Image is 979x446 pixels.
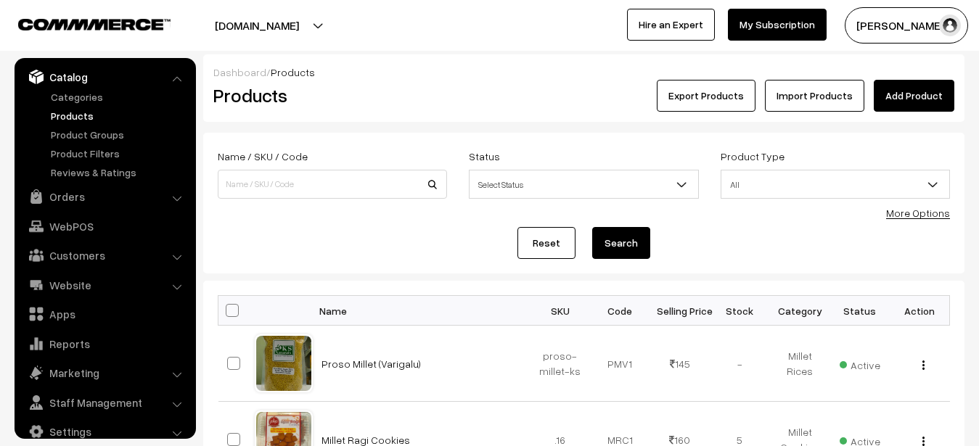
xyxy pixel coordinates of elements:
[710,296,770,326] th: Stock
[590,296,650,326] th: Code
[517,227,575,259] a: Reset
[728,9,827,41] a: My Subscription
[313,296,531,326] th: Name
[18,389,191,416] a: Staff Management
[721,170,950,199] span: All
[47,146,191,161] a: Product Filters
[18,360,191,386] a: Marketing
[650,326,710,402] td: 145
[890,296,950,326] th: Action
[18,19,171,30] img: COMMMERCE
[770,326,830,402] td: Millet Rices
[922,437,925,446] img: Menu
[47,165,191,180] a: Reviews & Ratings
[18,213,191,239] a: WebPOS
[845,7,968,44] button: [PERSON_NAME]
[321,358,421,370] a: Proso Millet (Varigalu)
[18,64,191,90] a: Catalog
[47,127,191,142] a: Product Groups
[650,296,710,326] th: Selling Price
[840,354,880,373] span: Active
[721,149,785,164] label: Product Type
[627,9,715,41] a: Hire an Expert
[47,89,191,104] a: Categories
[470,172,697,197] span: Select Status
[164,7,350,44] button: [DOMAIN_NAME]
[657,80,755,112] button: Export Products
[213,65,954,80] div: /
[886,207,950,219] a: More Options
[218,170,447,199] input: Name / SKU / Code
[321,434,410,446] a: Millet Ragi Cookies
[18,242,191,268] a: Customers
[18,418,191,445] a: Settings
[469,149,500,164] label: Status
[721,172,949,197] span: All
[218,149,308,164] label: Name / SKU / Code
[922,360,925,370] img: Menu
[531,296,591,326] th: SKU
[590,326,650,402] td: PMV1
[18,272,191,298] a: Website
[213,66,266,78] a: Dashboard
[765,80,864,112] a: Import Products
[531,326,591,402] td: proso-millet-ks
[939,15,961,36] img: user
[18,331,191,357] a: Reports
[770,296,830,326] th: Category
[18,301,191,327] a: Apps
[592,227,650,259] button: Search
[830,296,890,326] th: Status
[874,80,954,112] a: Add Product
[47,108,191,123] a: Products
[271,66,315,78] span: Products
[213,84,446,107] h2: Products
[710,326,770,402] td: -
[18,15,145,32] a: COMMMERCE
[18,183,191,210] a: Orders
[469,170,698,199] span: Select Status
